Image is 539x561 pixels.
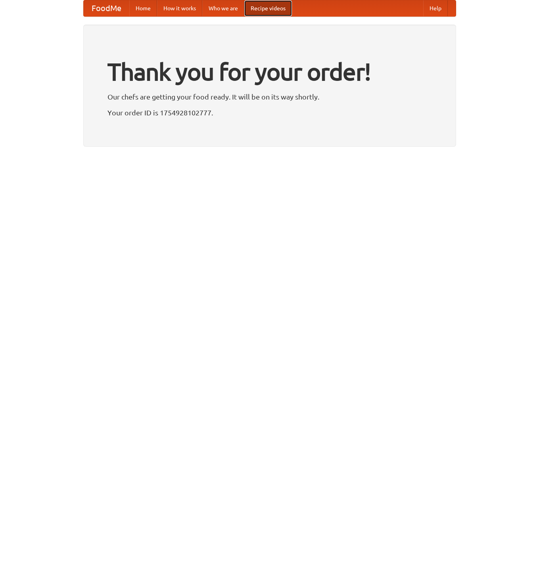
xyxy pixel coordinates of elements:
[107,91,432,103] p: Our chefs are getting your food ready. It will be on its way shortly.
[84,0,129,16] a: FoodMe
[107,107,432,119] p: Your order ID is 1754928102777.
[129,0,157,16] a: Home
[107,53,432,91] h1: Thank you for your order!
[157,0,202,16] a: How it works
[244,0,292,16] a: Recipe videos
[423,0,448,16] a: Help
[202,0,244,16] a: Who we are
